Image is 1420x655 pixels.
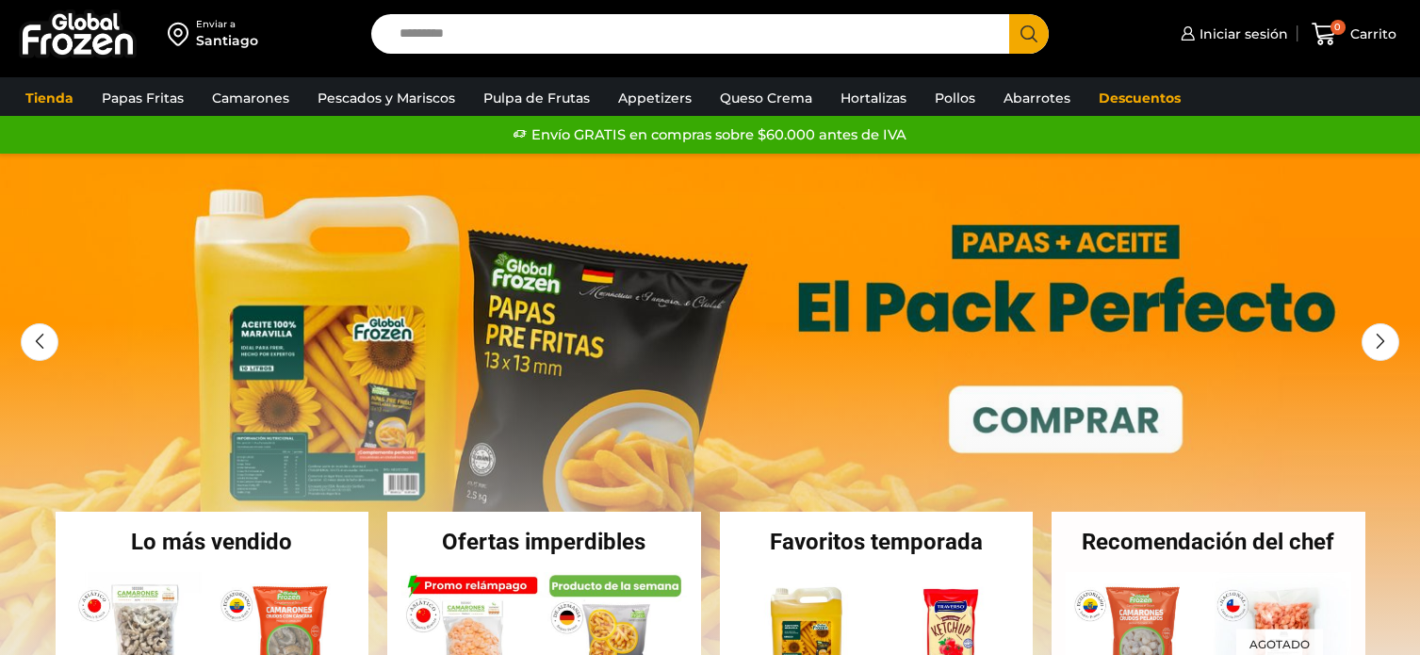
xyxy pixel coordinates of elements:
[1362,323,1399,361] div: Next slide
[56,531,369,553] h2: Lo más vendido
[710,80,822,116] a: Queso Crema
[994,80,1080,116] a: Abarrotes
[720,531,1034,553] h2: Favoritos temporada
[21,323,58,361] div: Previous slide
[308,80,465,116] a: Pescados y Mariscos
[1307,12,1401,57] a: 0 Carrito
[1009,14,1049,54] button: Search button
[609,80,701,116] a: Appetizers
[1195,25,1288,43] span: Iniciar sesión
[1346,25,1396,43] span: Carrito
[831,80,916,116] a: Hortalizas
[1052,531,1365,553] h2: Recomendación del chef
[92,80,193,116] a: Papas Fritas
[196,31,258,50] div: Santiago
[387,531,701,553] h2: Ofertas imperdibles
[203,80,299,116] a: Camarones
[925,80,985,116] a: Pollos
[168,18,196,50] img: address-field-icon.svg
[1089,80,1190,116] a: Descuentos
[1330,20,1346,35] span: 0
[16,80,83,116] a: Tienda
[196,18,258,31] div: Enviar a
[1176,15,1288,53] a: Iniciar sesión
[474,80,599,116] a: Pulpa de Frutas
